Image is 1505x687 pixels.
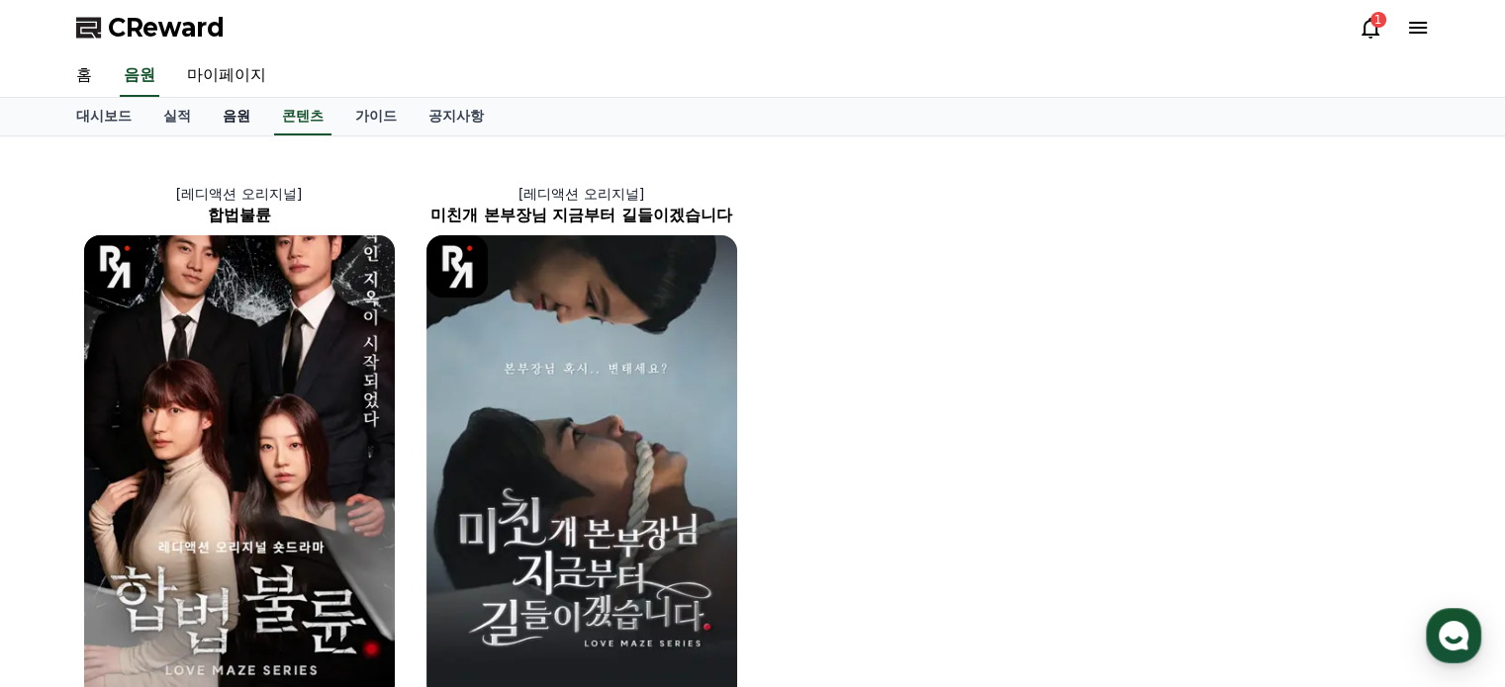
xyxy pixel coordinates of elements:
p: [레디액션 오리지널] [68,184,411,204]
a: 홈 [60,55,108,97]
a: CReward [76,12,225,43]
a: 대시보드 [60,98,147,135]
span: 대화 [181,554,205,569]
img: [object Object] Logo [84,235,146,298]
a: 공지사항 [413,98,500,135]
span: CReward [108,12,225,43]
span: 홈 [62,553,74,568]
a: 가이드 [339,98,413,135]
a: 마이페이지 [171,55,282,97]
a: 음원 [207,98,266,135]
div: 1 [1370,12,1386,28]
p: [레디액션 오리지널] [411,184,753,204]
a: 1 [1359,16,1382,40]
a: 콘텐츠 [274,98,331,135]
span: 설정 [306,553,329,568]
a: 홈 [6,523,131,572]
h2: 합법불륜 [68,204,411,227]
a: 음원 [120,55,159,97]
h2: 미친개 본부장님 지금부터 길들이겠습니다 [411,204,753,227]
a: 실적 [147,98,207,135]
a: 대화 [131,523,255,572]
a: 설정 [255,523,380,572]
img: [object Object] Logo [426,235,489,298]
